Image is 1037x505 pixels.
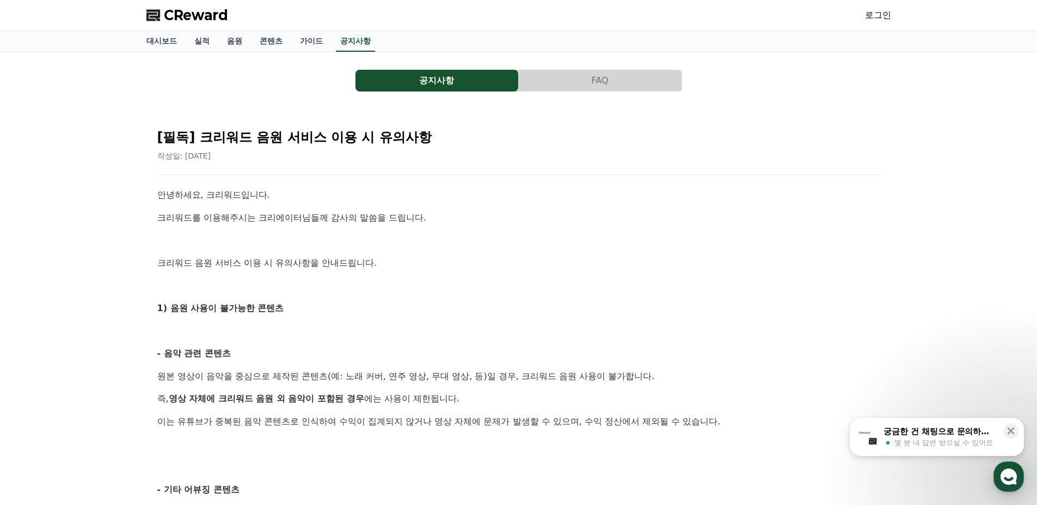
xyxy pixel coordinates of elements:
[186,31,218,52] a: 실적
[218,31,251,52] a: 음원
[336,31,375,52] a: 공지사항
[138,31,186,52] a: 대시보드
[140,345,209,373] a: 설정
[72,345,140,373] a: 대화
[157,369,880,384] p: 원본 영상이 음악을 중심으로 제작된 콘텐츠(예: 노래 커버, 연주 영상, 무대 영상, 등)일 경우, 크리워드 음원 사용이 불가합니다.
[157,256,880,270] p: 크리워드 음원 서비스 이용 시 유의사항을 안내드립니다.
[157,188,880,202] p: 안녕하세요, 크리워드입니다.
[519,70,682,92] button: FAQ
[157,484,240,495] strong: - 기타 어뷰징 콘텐츠
[169,393,364,404] strong: 영상 자체에 크리워드 음원 외 음악이 포함된 경우
[157,303,284,313] strong: 1) 음원 사용이 불가능한 콘텐츠
[3,345,72,373] a: 홈
[251,31,291,52] a: 콘텐츠
[146,7,228,24] a: CReward
[157,151,211,160] span: 작성일: [DATE]
[34,362,41,370] span: 홈
[157,392,880,406] p: 즉, 에는 사용이 제한됩니다.
[865,9,891,22] a: 로그인
[100,362,113,371] span: 대화
[355,70,518,92] button: 공지사항
[168,362,181,370] span: 설정
[291,31,332,52] a: 가이드
[157,129,880,146] h2: [필독] 크리워드 음원 서비스 이용 시 유의사항
[157,211,880,225] p: 크리워드를 이용해주시는 크리에이터님들께 감사의 말씀을 드립니다.
[157,348,231,358] strong: - 음악 관련 콘텐츠
[157,415,880,429] p: 이는 유튜브가 중복된 음악 콘텐츠로 인식하여 수익이 집계되지 않거나 영상 자체에 문제가 발생할 수 있으며, 수익 정산에서 제외될 수 있습니다.
[164,7,228,24] span: CReward
[355,70,519,92] a: 공지사항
